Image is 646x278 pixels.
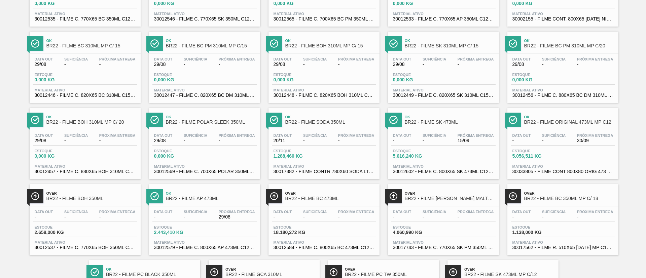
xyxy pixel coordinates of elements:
[577,57,613,61] span: Próxima Entrega
[285,39,376,43] span: Ok
[263,179,383,255] a: ÍconeOverBR22 - FILME BC 473MLData out-Suficiência-Próxima Entrega-Estoque18.180,272 KGMaterial a...
[393,77,440,82] span: 0,000 KG
[393,88,494,92] span: Material ativo
[274,133,292,137] span: Data out
[393,93,494,98] span: 30012449 - FILME C. 820X65 SK 310ML C15 MP 429
[393,133,411,137] span: Data out
[458,138,494,143] span: 15/09
[274,169,374,174] span: 30017382 - FILME CONTR 780X60 SODA LT350 429
[512,245,613,250] span: 30017562 - FILME R. 510X65 BC 350 MP C18 D15 429
[270,39,278,48] img: Ícone
[166,196,257,201] span: BR22 - FILME AP 473ML
[210,268,218,276] img: Ícone
[64,214,88,220] span: -
[303,214,327,220] span: -
[512,169,613,174] span: 30033805 - FILME CONT 800X80 ORIG 473 MP C12 429
[274,57,292,61] span: Data out
[423,133,446,137] span: Suficiência
[35,62,53,67] span: 29/08
[285,43,376,48] span: BR22 - FILME BOH 310ML MP C/ 15
[166,191,257,195] span: Ok
[393,12,494,16] span: Material ativo
[512,138,531,143] span: -
[512,16,613,22] span: 30002155 - FILME CONT. 800X65 BC 473 NIV19 CHILE
[423,57,446,61] span: Suficiência
[458,133,494,137] span: Próxima Entrega
[274,93,374,98] span: 30012448 - FILME C. 820X65 BOH 310ML C15 MP 429
[274,210,292,214] span: Data out
[393,240,494,244] span: Material ativo
[512,210,531,214] span: Data out
[99,138,136,143] span: -
[393,210,411,214] span: Data out
[154,16,255,22] span: 30012546 - FILME C. 770X65 SK 350ML C12 429
[458,210,494,214] span: Próxima Entrega
[144,103,263,179] a: ÍconeOkBR22 - FILME POLAR SLEEK 350MLData out29/08Suficiência-Próxima Entrega-Estoque0,000 KGMate...
[464,267,555,271] span: Over
[274,12,374,16] span: Material ativo
[274,149,321,153] span: Estoque
[35,16,136,22] span: 30012535 - FILME C. 770X65 BC 350ML C12 429
[35,225,82,229] span: Estoque
[389,116,398,124] img: Ícone
[285,196,376,201] span: BR22 - FILME BC 473ML
[31,116,39,124] img: Ícone
[274,225,321,229] span: Estoque
[524,39,615,43] span: Ok
[393,73,440,77] span: Estoque
[274,240,374,244] span: Material ativo
[35,12,136,16] span: Material ativo
[542,214,566,220] span: -
[502,103,622,179] a: ÍconeOkBR22 - FILME ORIGINAL 473ML MP C12Data out-Suficiência-Próxima Entrega30/09Estoque5.056,51...
[449,268,457,276] img: Ícone
[219,210,255,214] span: Próxima Entrega
[464,272,555,277] span: BR22 - FILME SK 473ML MP C/12
[458,62,494,67] span: -
[106,267,197,271] span: Ok
[106,272,197,277] span: BR22 - FILME PC BLACK 350ML
[150,192,159,200] img: Ícone
[524,120,615,125] span: BR22 - FILME ORIGINAL 473ML MP C12
[99,210,136,214] span: Próxima Entrega
[512,154,560,159] span: 5.056,511 KG
[405,196,496,201] span: BR22 - FILME SK PURO MALTE 350ML
[285,115,376,119] span: Ok
[154,138,173,143] span: 29/08
[338,62,374,67] span: -
[524,43,615,48] span: BR22 - FILME BC PM 310ML MP C/20
[512,77,560,82] span: 0,000 KG
[35,210,53,214] span: Data out
[35,164,136,168] span: Material ativo
[383,179,502,255] a: ÍconeOverBR22 - FILME [PERSON_NAME] MALTE 350MLData out-Suficiência-Próxima Entrega-Estoque4.060,...
[99,214,136,220] span: -
[577,138,613,143] span: 30/09
[144,179,263,255] a: ÍconeOkBR22 - FILME AP 473MLData out-Suficiência-Próxima Entrega29/08Estoque2.443,410 KGMaterial ...
[184,210,207,214] span: Suficiência
[274,1,321,6] span: 0,000 KG
[405,39,496,43] span: Ok
[393,169,494,174] span: 30012602 - FILME C. 800X65 SK 473ML C12 429
[393,16,494,22] span: 30012533 - FILME C. 770X65 AP 350ML C12 429
[512,133,531,137] span: Data out
[512,12,613,16] span: Material ativo
[393,149,440,153] span: Estoque
[25,27,144,103] a: ÍconeOkBR22 - FILME BC 310ML MP C/ 15Data out29/08Suficiência-Próxima Entrega-Estoque0,000 KGMate...
[512,73,560,77] span: Estoque
[184,62,207,67] span: -
[512,93,613,98] span: 30012456 - FILME C. 880X65 BC DM 310ML C20 MP 429
[99,133,136,137] span: Próxima Entrega
[46,120,137,125] span: BR22 - FILME BOH 310ML MP C/ 20
[405,120,496,125] span: BR22 - FILME SK 473ML
[285,120,376,125] span: BR22 - FILME SODA 350ML
[542,138,566,143] span: -
[154,133,173,137] span: Data out
[35,77,82,82] span: 0,000 KG
[303,57,327,61] span: Suficiência
[274,16,374,22] span: 30012565 - FILME C. 700X65 BC PM 350ML SLK C12 429
[512,149,560,153] span: Estoque
[154,240,255,244] span: Material ativo
[524,196,615,201] span: BR22 - FILME BC 350ML MP C/ 18
[338,214,374,220] span: -
[512,88,613,92] span: Material ativo
[46,39,137,43] span: Ok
